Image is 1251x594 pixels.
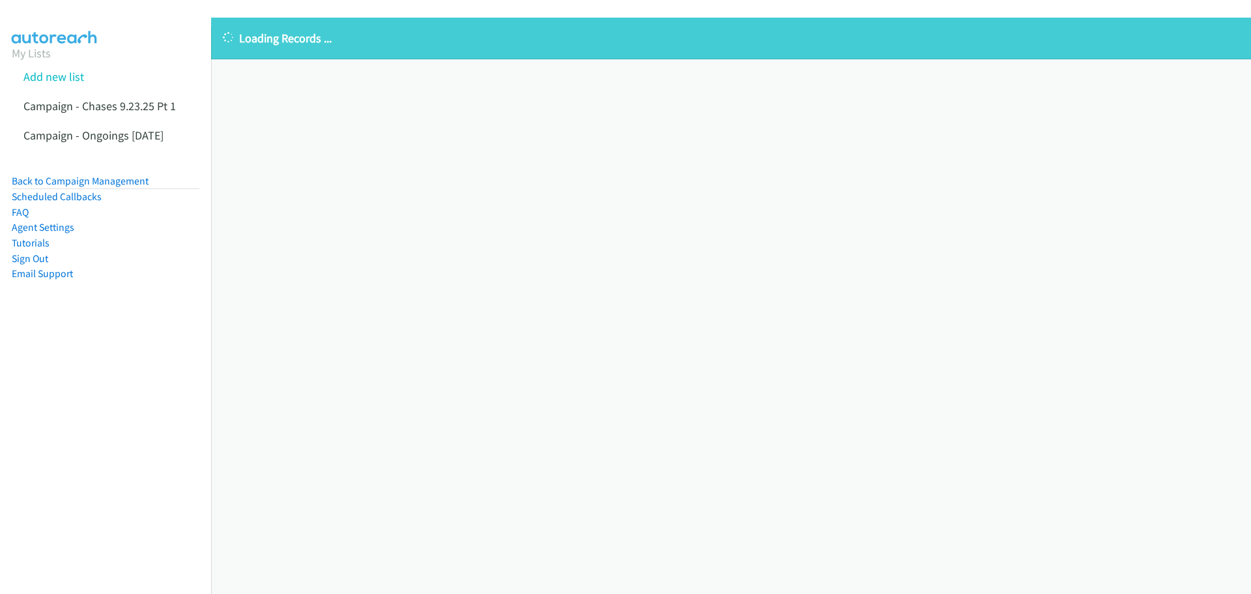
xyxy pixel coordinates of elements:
a: FAQ [12,206,29,218]
a: Campaign - Chases 9.23.25 Pt 1 [23,98,176,113]
a: Back to Campaign Management [12,175,149,187]
a: Sign Out [12,252,48,265]
a: Add new list [23,69,84,84]
a: Agent Settings [12,221,74,233]
a: My Lists [12,46,51,61]
p: Loading Records ... [223,29,1239,47]
a: Email Support [12,267,73,280]
a: Tutorials [12,237,50,249]
a: Scheduled Callbacks [12,190,102,203]
a: Campaign - Ongoings [DATE] [23,128,164,143]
